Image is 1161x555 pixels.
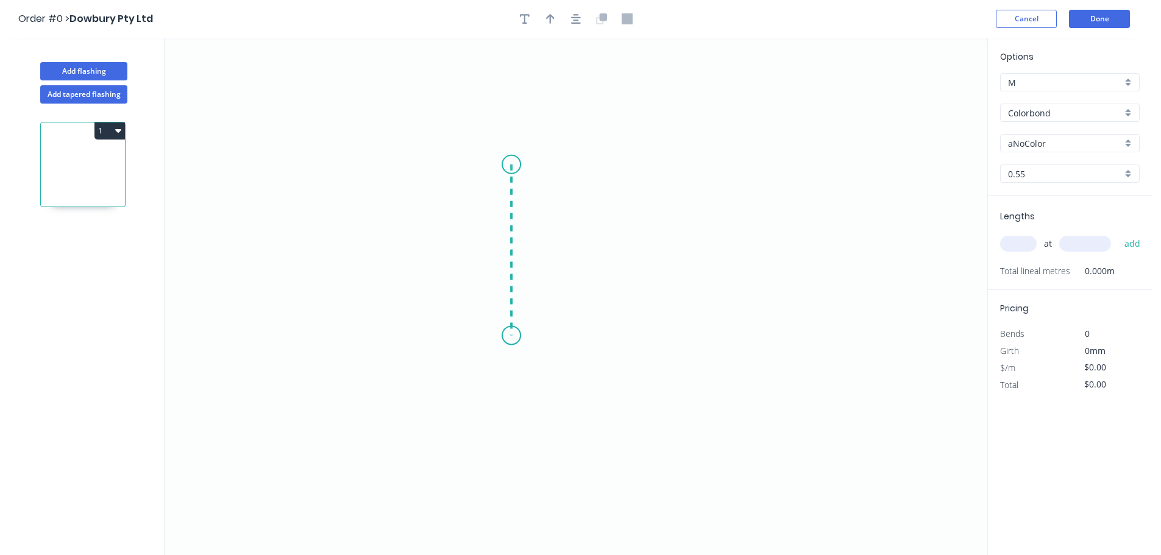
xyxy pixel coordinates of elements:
[94,122,125,140] button: 1
[1085,345,1106,356] span: 0mm
[1044,235,1052,252] span: at
[1000,302,1029,314] span: Pricing
[1008,76,1122,89] input: Price level
[1000,362,1015,373] span: $/m
[1000,328,1024,339] span: Bends
[1008,168,1122,180] input: Thickness
[996,10,1057,28] button: Cancel
[165,38,987,555] svg: 0
[18,12,69,26] span: Order #0 >
[1085,328,1090,339] span: 0
[1000,345,1019,356] span: Girth
[1000,51,1034,63] span: Options
[1008,137,1122,150] input: Colour
[69,12,153,26] span: Dowbury Pty Ltd
[1070,263,1115,280] span: 0.000m
[1118,233,1147,254] button: add
[1008,107,1122,119] input: Material
[1000,263,1070,280] span: Total lineal metres
[1069,10,1130,28] button: Done
[40,62,127,80] button: Add flashing
[1000,210,1035,222] span: Lengths
[40,85,127,104] button: Add tapered flashing
[1000,379,1018,391] span: Total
